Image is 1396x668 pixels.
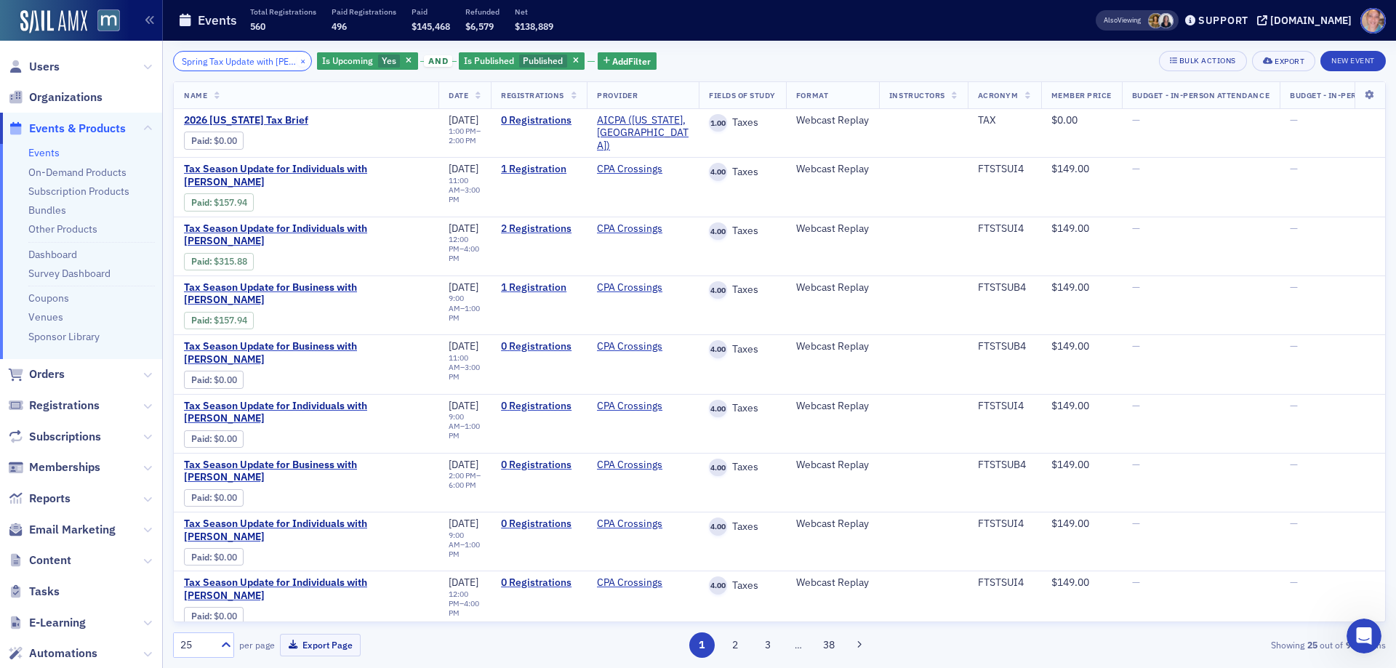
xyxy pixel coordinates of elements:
[184,518,428,543] span: Tax Season Update for Individuals with Steve Dilley
[191,374,214,385] span: :
[1320,53,1386,66] a: New Event
[597,576,662,589] a: CPA Crossings
[597,222,689,236] span: CPA Crossings
[598,52,657,71] button: AddFilter
[449,235,481,263] div: –
[523,55,563,66] span: Published
[1132,458,1140,471] span: —
[28,310,63,323] a: Venues
[191,256,214,267] span: :
[449,412,481,440] div: –
[978,340,1031,353] div: FTSTSUB4
[12,147,238,341] div: Should the user have $47.80 in account credit due to this order? Hard to diagnose without knowing...
[709,400,727,418] span: 4.00
[515,20,553,32] span: $138,889
[1051,113,1078,126] span: $0.00
[29,89,103,105] span: Organizations
[449,176,481,204] div: –
[1290,576,1298,589] span: —
[449,162,478,175] span: [DATE]
[184,340,428,366] a: Tax Season Update for Business with [PERSON_NAME]
[449,293,464,313] time: 9:00 AM
[449,589,468,608] time: 12:00 PM
[597,281,662,294] a: CPA Crossings
[796,459,869,472] div: Webcast Replay
[198,12,237,29] h1: Events
[796,340,869,353] div: Webcast Replay
[978,163,1031,176] div: FTSTSUI4
[978,518,1031,531] div: FTSTSUI4
[1275,57,1304,65] div: Export
[727,225,758,238] span: Taxes
[449,458,478,471] span: [DATE]
[449,539,480,559] time: 1:00 PM
[449,353,468,372] time: 11:00 AM
[184,90,207,100] span: Name
[755,632,781,658] button: 3
[191,315,214,326] span: :
[184,430,244,448] div: Paid: 0 - $0
[449,471,481,490] div: –
[501,400,577,413] a: 0 Registrations
[597,340,662,353] a: CPA Crossings
[449,135,476,145] time: 2:00 PM
[280,634,361,656] button: Export Page
[722,632,747,658] button: 2
[597,114,689,153] a: AICPA ([US_STATE], [GEOGRAPHIC_DATA])
[1051,90,1112,100] span: Member Price
[709,281,727,299] span: 4.00
[214,433,237,444] span: $0.00
[8,89,103,105] a: Organizations
[191,433,214,444] span: :
[709,90,776,100] span: Fields Of Study
[978,222,1031,236] div: FTSTSUI4
[191,197,214,208] span: :
[29,522,116,538] span: Email Marketing
[1257,15,1357,25] button: [DOMAIN_NAME]
[28,248,77,261] a: Dashboard
[29,645,97,661] span: Automations
[1252,51,1315,71] button: Export
[184,281,428,307] a: Tax Season Update for Business with [PERSON_NAME]
[689,632,715,658] button: 1
[612,55,651,68] span: Add Filter
[424,55,452,67] span: and
[28,330,100,343] a: Sponsor Library
[597,400,662,413] a: CPA Crossings
[978,114,1031,127] div: TAX
[796,222,869,236] div: Webcast Replay
[23,344,146,353] div: [PERSON_NAME] • 22m ago
[184,400,428,425] a: Tax Season Update for Individuals with [PERSON_NAME]
[709,459,727,477] span: 4.00
[597,281,689,294] span: CPA Crossings
[191,611,214,621] span: :
[501,90,564,100] span: Registrations
[709,576,727,595] span: 4.00
[29,615,86,631] span: E-Learning
[449,353,481,382] div: –
[1051,162,1089,175] span: $149.00
[796,90,828,100] span: Format
[796,576,869,589] div: Webcast Replay
[796,163,869,176] div: Webcast Replay
[889,90,945,100] span: Instructors
[1132,113,1140,126] span: —
[191,552,209,563] a: Paid
[184,489,244,507] div: Paid: 0 - $0
[449,234,468,254] time: 12:00 PM
[597,163,662,176] a: CPA Crossings
[9,6,37,33] button: go back
[1198,14,1248,27] div: Support
[1132,281,1140,294] span: —
[449,90,468,100] span: Date
[597,518,689,531] span: CPA Crossings
[332,7,396,17] p: Paid Registrations
[184,576,428,602] span: Tax Season Update for Individuals with Steve Dilley
[796,518,869,531] div: Webcast Replay
[191,492,209,503] a: Paid
[184,193,254,211] div: Paid: 1 - $15794
[597,340,689,353] span: CPA Crossings
[709,222,727,241] span: 4.00
[332,20,347,32] span: 496
[978,281,1031,294] div: FTSTSUB4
